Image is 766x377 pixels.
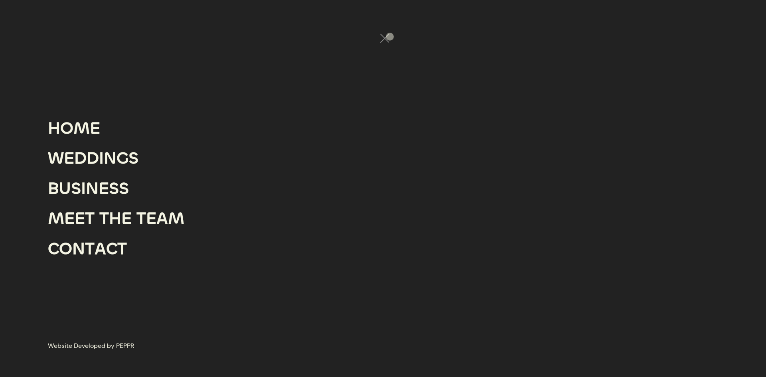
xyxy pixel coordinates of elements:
[64,143,74,174] div: E
[90,113,100,144] div: E
[74,143,87,174] div: D
[95,234,106,264] div: A
[59,234,72,264] div: O
[48,143,64,174] div: W
[48,113,60,144] div: H
[121,203,132,234] div: E
[81,174,86,204] div: I
[106,234,117,264] div: C
[73,113,90,144] div: M
[48,143,138,174] a: WEDDINGS
[85,203,95,234] div: T
[99,143,104,174] div: I
[87,143,99,174] div: D
[128,143,138,174] div: S
[48,113,100,144] a: HOME
[119,174,129,204] div: S
[48,203,64,234] div: M
[59,174,71,204] div: U
[156,203,168,234] div: A
[136,203,146,234] div: T
[146,203,156,234] div: E
[99,174,109,204] div: E
[86,174,99,204] div: N
[48,234,127,264] a: CONTACT
[104,143,116,174] div: N
[72,234,85,264] div: N
[117,234,127,264] div: T
[48,340,134,351] a: Website Developed by PEPPR
[48,234,59,264] div: C
[109,203,121,234] div: H
[109,174,119,204] div: S
[75,203,85,234] div: E
[60,113,73,144] div: O
[48,203,184,234] a: MEET THE TEAM
[116,143,128,174] div: G
[64,203,75,234] div: E
[48,174,129,204] a: BUSINESS
[168,203,184,234] div: M
[71,174,81,204] div: S
[99,203,109,234] div: T
[85,234,95,264] div: T
[48,174,59,204] div: B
